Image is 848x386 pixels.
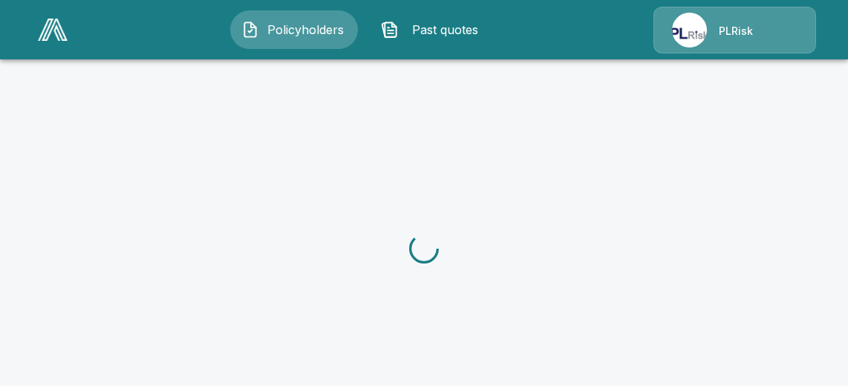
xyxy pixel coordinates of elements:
[370,10,498,49] button: Past quotes IconPast quotes
[230,10,358,49] button: Policyholders IconPolicyholders
[381,21,399,39] img: Past quotes Icon
[405,21,486,39] span: Past quotes
[38,19,68,41] img: AA Logo
[241,21,259,39] img: Policyholders Icon
[265,21,347,39] span: Policyholders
